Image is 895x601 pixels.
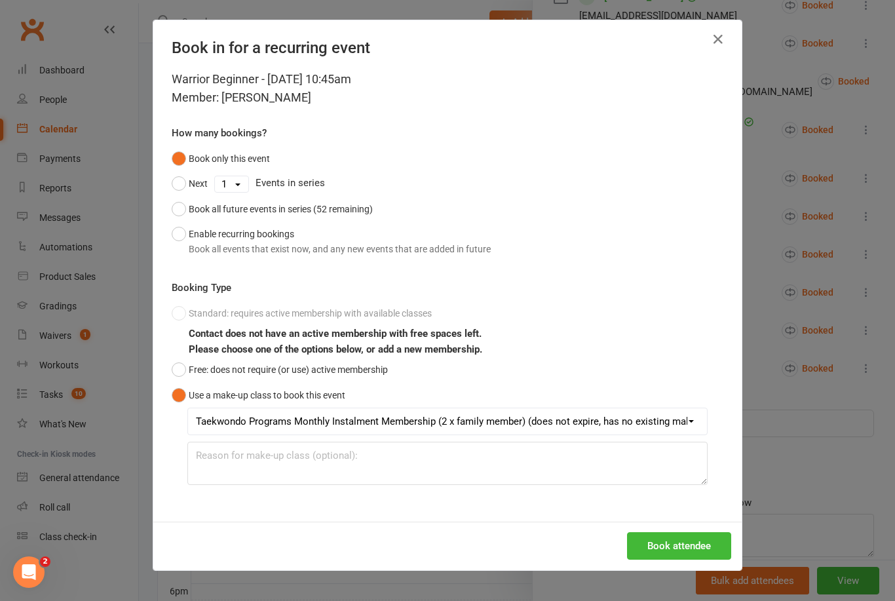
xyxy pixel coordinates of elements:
[13,556,45,588] iframe: Intercom live chat
[708,29,729,50] button: Close
[172,171,208,196] button: Next
[172,222,491,262] button: Enable recurring bookingsBook all events that exist now, and any new events that are added in future
[172,125,267,141] label: How many bookings?
[172,171,723,196] div: Events in series
[189,202,373,216] div: Book all future events in series (52 remaining)
[189,242,491,256] div: Book all events that exist now, and any new events that are added in future
[172,383,345,408] button: Use a make-up class to book this event
[172,357,388,382] button: Free: does not require (or use) active membership
[172,39,723,57] h4: Book in for a recurring event
[172,197,373,222] button: Book all future events in series (52 remaining)
[40,556,50,567] span: 2
[172,146,270,171] button: Book only this event
[189,328,482,339] b: Contact does not have an active membership with free spaces left.
[627,532,731,560] button: Book attendee
[189,343,482,355] b: Please choose one of the options below, or add a new membership.
[172,70,723,107] div: Warrior Beginner - [DATE] 10:45am Member: [PERSON_NAME]
[172,280,231,296] label: Booking Type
